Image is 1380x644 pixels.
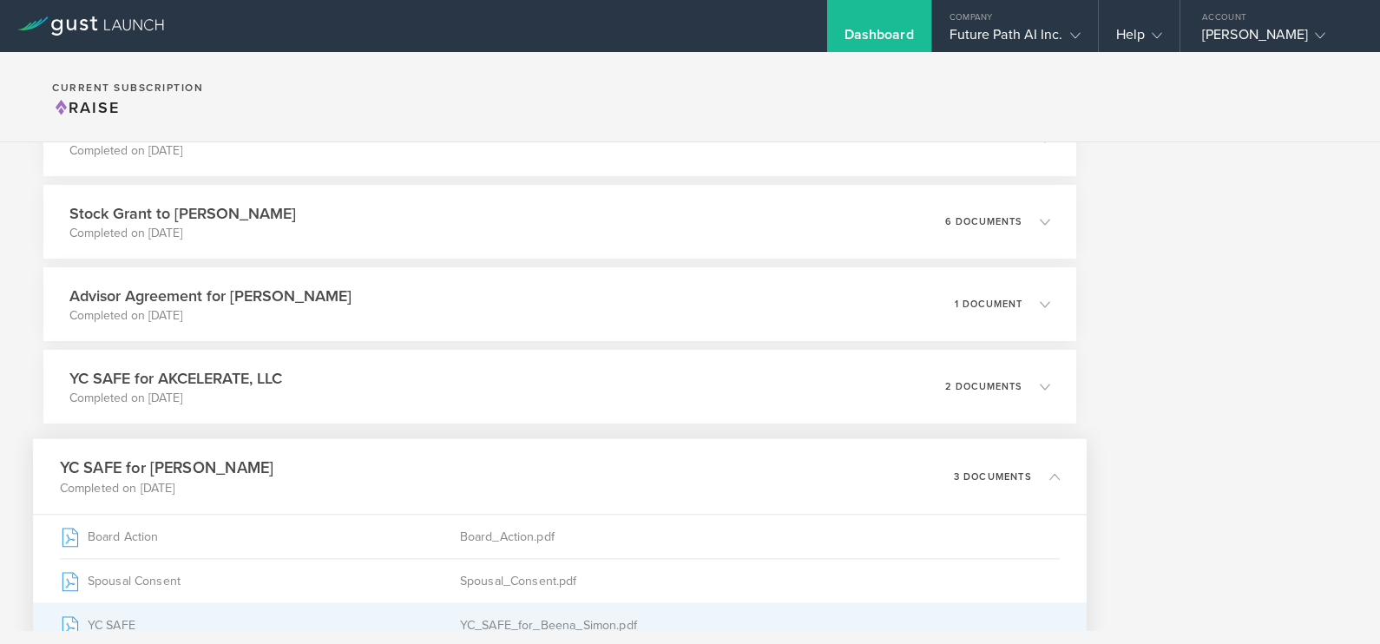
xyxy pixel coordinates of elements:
[52,98,120,117] span: Raise
[69,202,296,225] h3: Stock Grant to [PERSON_NAME]
[52,82,203,93] h2: Current Subscription
[945,382,1022,391] p: 2 documents
[1202,26,1350,52] div: [PERSON_NAME]
[69,285,352,307] h3: Advisor Agreement for [PERSON_NAME]
[69,142,362,160] p: Completed on [DATE]
[60,515,460,558] div: Board Action
[69,390,282,407] p: Completed on [DATE]
[945,135,1022,144] p: 5 documents
[1116,26,1162,52] div: Help
[69,307,352,325] p: Completed on [DATE]
[950,26,1081,52] div: Future Path AI Inc.
[69,367,282,390] h3: YC SAFE for AKCELERATE, LLC
[460,559,1061,602] div: Spousal_Consent.pdf
[60,457,274,480] h3: YC SAFE for [PERSON_NAME]
[955,299,1022,309] p: 1 document
[69,225,296,242] p: Completed on [DATE]
[60,559,460,602] div: Spousal Consent
[844,26,914,52] div: Dashboard
[60,479,274,496] p: Completed on [DATE]
[460,515,1061,558] div: Board_Action.pdf
[1293,561,1380,644] iframe: Chat Widget
[945,217,1022,227] p: 6 documents
[954,471,1032,481] p: 3 documents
